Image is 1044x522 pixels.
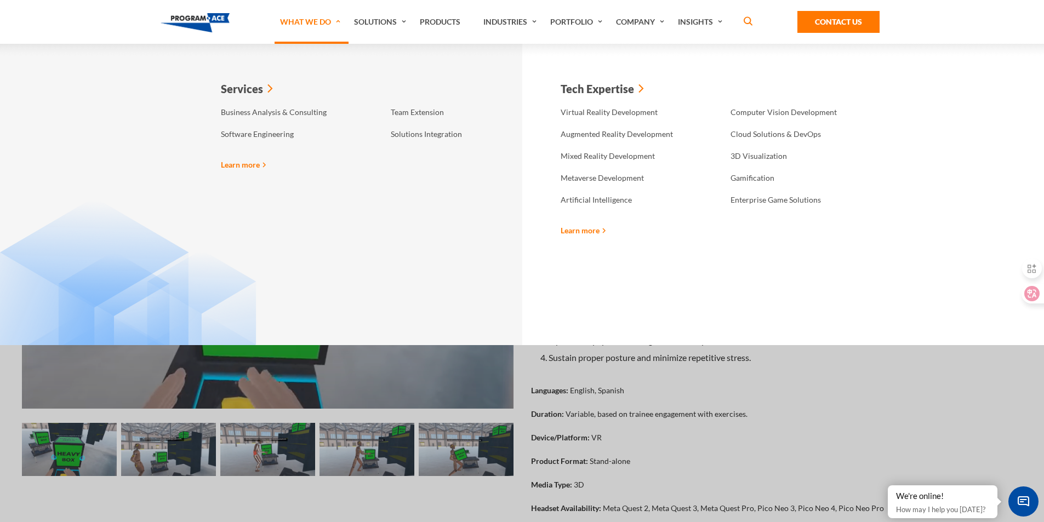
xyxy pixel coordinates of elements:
[725,101,857,123] a: Computer Vision Development
[896,503,989,516] p: How may I help you [DATE]?
[1008,486,1039,517] span: Chat Widget
[385,123,517,145] a: Solutions Integration
[215,101,347,123] a: Business Analysis & Consulting
[555,77,649,101] a: Tech Expertise
[555,101,687,123] a: Virtual Reality Development
[555,167,687,189] a: Metaverse Development
[215,123,347,145] a: Software Engineering
[215,77,278,101] a: Services
[555,123,687,145] a: Augmented Reality Development
[161,13,230,32] img: Program-Ace
[555,189,687,211] a: Artificial Intelligence
[896,491,989,502] div: We're online!
[725,145,857,167] a: 3D Visualization
[797,11,880,33] a: Contact Us
[221,159,266,170] a: Learn more
[561,225,606,236] a: Learn more
[725,167,857,189] a: Gamification
[385,101,517,123] a: Team Extension
[555,145,687,167] a: Mixed Reality Development
[725,189,857,211] a: Enterprise Game Solutions
[725,123,857,145] a: Cloud Solutions & DevOps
